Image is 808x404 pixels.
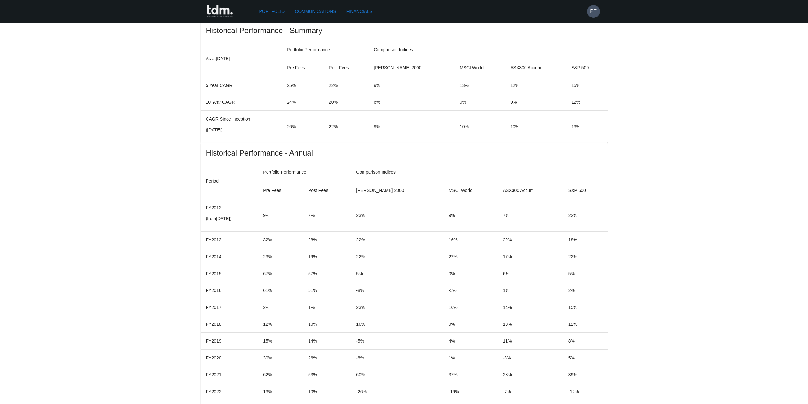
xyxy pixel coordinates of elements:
td: -16% [444,383,498,400]
td: 8% [563,333,608,350]
a: Communications [292,6,339,17]
td: 28% [303,232,351,248]
td: 5% [563,350,608,366]
p: (from [DATE] ) [206,215,253,222]
td: 17% [498,248,563,265]
th: MSCI World [455,59,505,77]
td: 5% [563,265,608,282]
th: Portfolio Performance [282,41,369,59]
td: 5 Year CAGR [201,77,282,94]
th: S&P 500 [563,181,608,199]
th: Pre Fees [258,181,303,199]
h6: PT [590,8,596,15]
td: 14% [303,333,351,350]
a: Financials [344,6,375,17]
td: 13% [566,110,607,143]
td: 12% [563,316,608,333]
td: 22% [444,248,498,265]
td: 16% [444,232,498,248]
td: 16% [444,299,498,316]
span: Historical Performance - Summary [206,25,602,36]
a: Portfolio [257,6,288,17]
td: 0% [444,265,498,282]
td: -8% [498,350,563,366]
td: 14% [498,299,563,316]
td: 53% [303,366,351,383]
td: 10 Year CAGR [201,94,282,110]
th: ASX300 Accum [498,181,563,199]
td: 22% [563,199,608,231]
td: 7% [498,199,563,231]
th: [PERSON_NAME] 2000 [369,59,455,77]
td: FY2018 [201,316,258,333]
th: [PERSON_NAME] 2000 [351,181,443,199]
td: 1% [498,282,563,299]
td: 7% [303,199,351,231]
th: MSCI World [444,181,498,199]
td: 15% [563,299,608,316]
th: Post Fees [324,59,369,77]
td: 51% [303,282,351,299]
td: 67% [258,265,303,282]
td: 26% [282,110,324,143]
td: 32% [258,232,303,248]
td: 9% [455,94,505,110]
td: 57% [303,265,351,282]
td: 9% [505,94,566,110]
td: 10% [455,110,505,143]
td: 9% [444,199,498,231]
th: Comparison Indices [369,41,607,59]
td: 12% [566,94,607,110]
th: Pre Fees [282,59,324,77]
td: FY2020 [201,350,258,366]
td: 10% [505,110,566,143]
td: 23% [351,199,443,231]
th: Period [201,163,258,199]
td: 25% [282,77,324,94]
td: -7% [498,383,563,400]
td: 13% [498,316,563,333]
td: 1% [303,299,351,316]
td: 37% [444,366,498,383]
td: 13% [258,383,303,400]
td: 23% [258,248,303,265]
p: ( [DATE] ) [206,127,277,133]
td: 2% [563,282,608,299]
td: 9% [444,316,498,333]
td: 19% [303,248,351,265]
td: 13% [455,77,505,94]
td: 12% [258,316,303,333]
td: FY2016 [201,282,258,299]
td: 10% [303,383,351,400]
td: FY2012 [201,199,258,231]
th: Comparison Indices [351,163,607,181]
td: 10% [303,316,351,333]
button: PT [587,5,600,18]
td: 12% [505,77,566,94]
td: 24% [282,94,324,110]
td: 39% [563,366,608,383]
td: 22% [324,110,369,143]
td: 4% [444,333,498,350]
td: 6% [369,94,455,110]
span: Historical Performance - Annual [206,148,602,158]
td: 9% [258,199,303,231]
td: FY2019 [201,333,258,350]
td: 22% [351,248,443,265]
td: -12% [563,383,608,400]
td: FY2014 [201,248,258,265]
td: FY2015 [201,265,258,282]
td: 22% [563,248,608,265]
td: 16% [351,316,443,333]
th: Portfolio Performance [258,163,351,181]
td: 15% [566,77,607,94]
td: 26% [303,350,351,366]
p: As at [DATE] [206,55,277,62]
td: 9% [369,77,455,94]
td: FY2013 [201,232,258,248]
td: 9% [369,110,455,143]
td: 28% [498,366,563,383]
td: -5% [444,282,498,299]
td: 11% [498,333,563,350]
td: 60% [351,366,443,383]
